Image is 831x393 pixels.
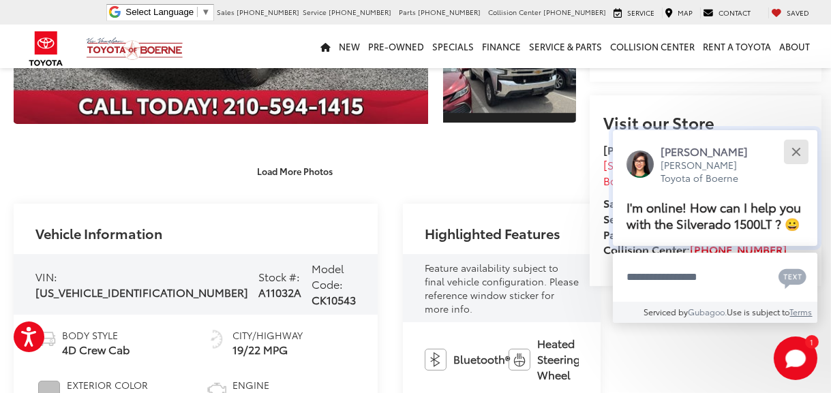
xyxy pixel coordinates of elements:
span: Engine [232,378,292,392]
img: Bluetooth® [425,349,447,371]
a: Terms [790,306,813,317]
span: VIN: [35,268,57,284]
textarea: Type your message [613,253,817,302]
a: Map [662,7,697,18]
img: Heated Steering Wheel [509,349,530,371]
span: A11032A [258,284,301,300]
button: Chat with SMS [774,262,811,292]
a: New [335,25,365,68]
svg: Start Chat [774,336,817,380]
img: Toyota [20,27,72,71]
span: 19/22 MPG [232,342,303,358]
strong: Service: [603,210,740,226]
a: Expand Photo 2 [443,25,577,125]
h2: Visit our Store [603,113,808,131]
a: Service [611,7,659,18]
img: Fuel Economy [206,328,228,350]
span: [PHONE_NUMBER] [237,7,300,17]
span: Collision Center [489,7,542,17]
span: [STREET_ADDRESS] [603,157,701,172]
div: Close[PERSON_NAME][PERSON_NAME] Toyota of BoerneI'm online! How can I help you with the Silverado... [613,130,817,323]
span: 1 [810,339,813,345]
a: Specials [429,25,479,68]
span: Stock #: [258,268,300,284]
span: , [603,172,791,188]
span: Body Style [62,328,130,342]
a: Gubagoo. [689,306,727,317]
span: I'm online! How can I help you with the Silverado 1500LT ? 😀 [626,198,801,232]
strong: Parts: [603,226,729,242]
svg: Text [779,267,806,289]
a: My Saved Vehicles [768,7,813,18]
span: Boerne [603,172,640,188]
img: Vic Vaughan Toyota of Boerne [86,37,183,61]
span: 4D Crew Cab [62,342,130,358]
button: Close [781,137,811,166]
a: About [776,25,815,68]
span: [PHONE_NUMBER] [544,7,607,17]
span: Heated Steering Wheel [537,336,580,383]
span: Service [628,7,655,18]
span: Serviced by [644,306,689,317]
span: Service [303,7,327,17]
span: [PHONE_NUMBER] [329,7,392,17]
span: Map [678,7,693,18]
span: Use is subject to [727,306,790,317]
a: [STREET_ADDRESS] Boerne,[GEOGRAPHIC_DATA] 78006 [603,157,791,188]
span: Saved [787,7,810,18]
p: [PERSON_NAME] Toyota of Boerne [661,159,761,185]
span: Model Code: [312,260,344,292]
span: Feature availability subject to final vehicle configuration. Please reference window sticker for ... [425,261,579,315]
span: Select Language [125,7,194,17]
h2: Highlighted Features [425,225,560,240]
h2: Vehicle Information [35,225,162,240]
a: Contact [700,7,755,18]
strong: Sales: [603,195,731,210]
a: Home [317,25,335,68]
p: [PERSON_NAME] [661,144,761,159]
a: Service & Parts: Opens in a new tab [526,25,607,68]
span: Bluetooth® [453,351,510,367]
span: City/Highway [232,328,303,342]
a: Rent a Toyota [699,25,776,68]
a: Finance [479,25,526,68]
span: Parts [399,7,417,17]
span: [US_VEHICLE_IDENTIFICATION_NUMBER] [35,284,248,300]
strong: [PERSON_NAME] Toyota of Boerne [603,142,781,157]
button: Load More Photos [247,159,342,183]
a: Pre-Owned [365,25,429,68]
span: ​ [197,7,198,17]
strong: Collision Center: [603,241,787,257]
span: Sales [217,7,235,17]
span: Contact [719,7,751,18]
span: ▼ [201,7,210,17]
span: CK10543 [312,292,356,307]
a: Collision Center [607,25,699,68]
img: 2021 Chevrolet Silverado 1500 LT [442,36,578,113]
span: Exterior Color [67,378,148,392]
button: Toggle Chat Window [774,336,817,380]
a: Select Language​ [125,7,210,17]
span: [PHONE_NUMBER] [419,7,481,17]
